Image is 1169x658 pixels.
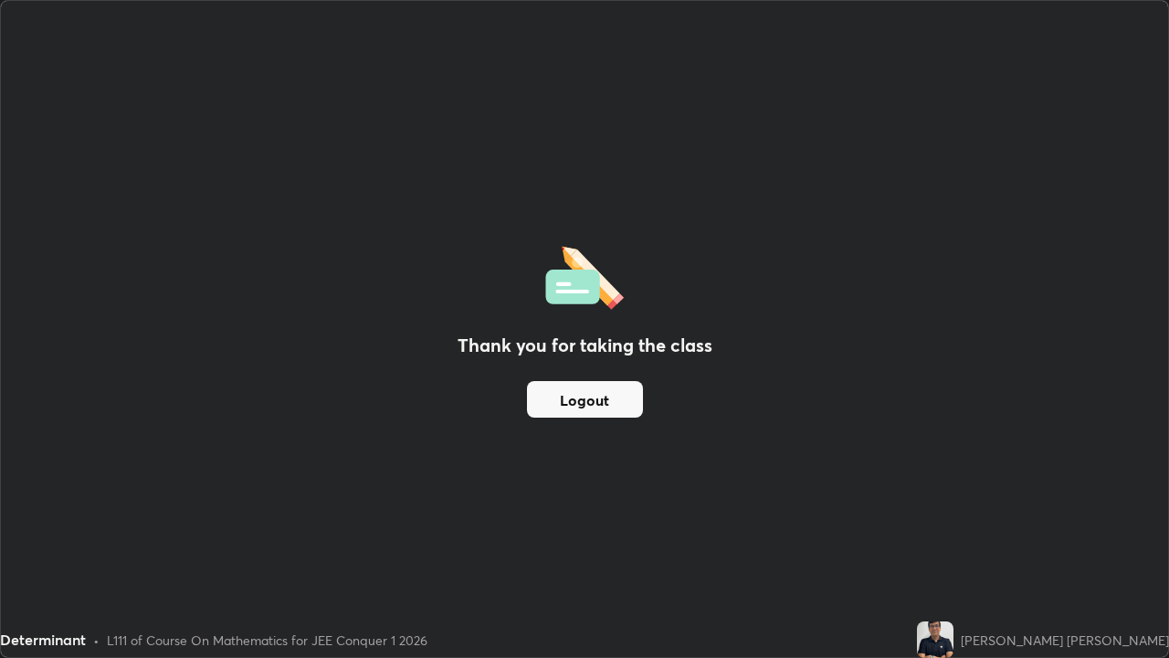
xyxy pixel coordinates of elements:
div: L111 of Course On Mathematics for JEE Conquer 1 2026 [107,631,427,650]
img: offlineFeedback.1438e8b3.svg [545,240,624,310]
img: 1bd69877dafd4480bd87b8e1d71fc0d6.jpg [917,621,953,658]
h2: Thank you for taking the class [458,332,712,359]
button: Logout [527,381,643,418]
div: [PERSON_NAME] [PERSON_NAME] [961,631,1169,650]
div: • [93,631,100,650]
